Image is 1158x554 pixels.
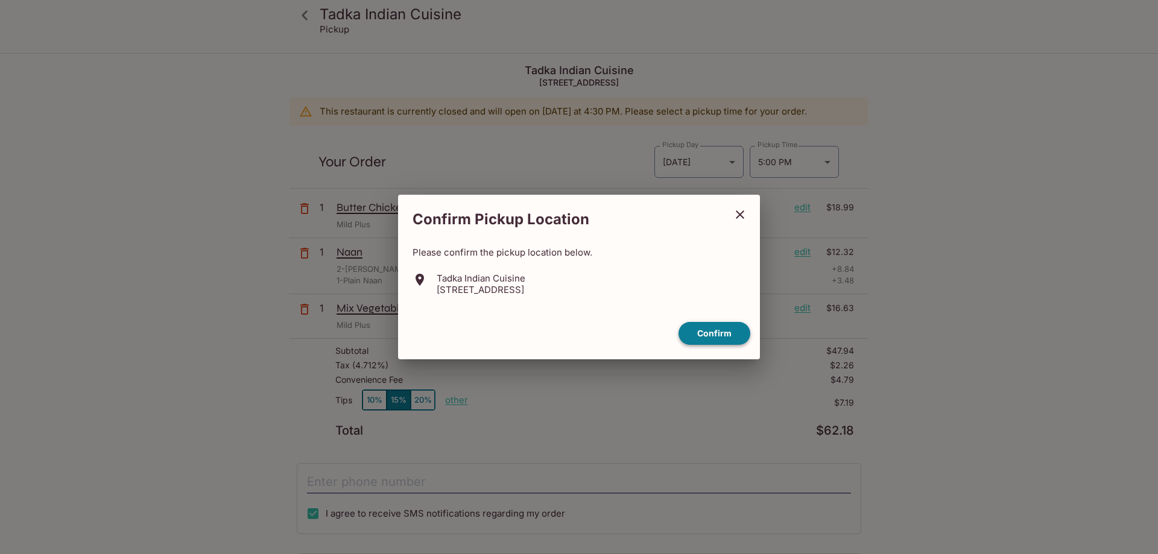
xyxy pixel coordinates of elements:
[725,200,755,230] button: close
[679,322,750,345] button: confirm
[413,247,745,258] p: Please confirm the pickup location below.
[398,204,725,235] h2: Confirm Pickup Location
[437,284,525,295] p: [STREET_ADDRESS]
[437,272,525,284] p: Tadka Indian Cuisine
